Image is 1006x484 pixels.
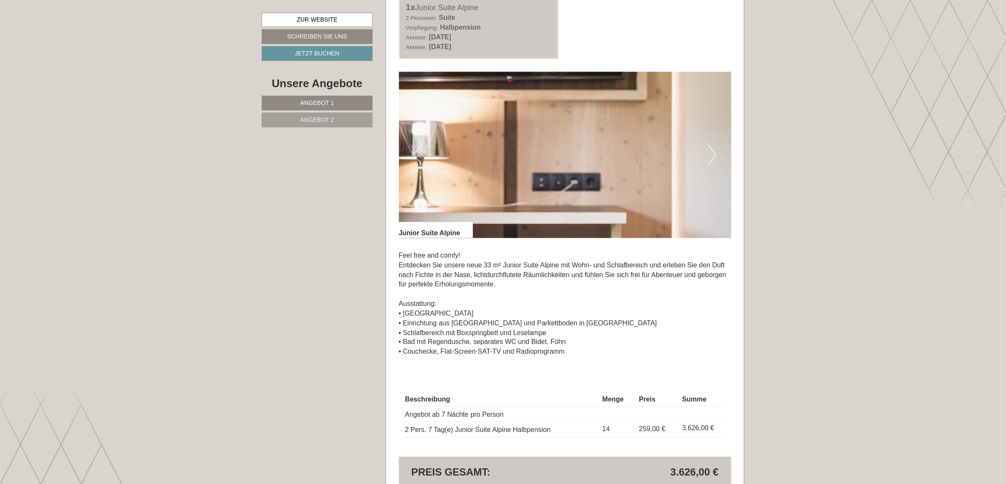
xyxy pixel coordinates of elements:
b: [DATE] [429,43,451,50]
b: Suite [439,14,455,21]
th: Beschreibung [405,393,599,407]
p: Feel free and comfy! Entdecken Sie unsere neue 33 m² Junior Suite Alpine mit Wohn- und Schlafbere... [399,251,732,357]
small: 2 Personen: [406,15,437,21]
td: Angebot ab 7 Nächte pro Person [405,407,599,422]
b: 1x [406,3,415,12]
td: 14 [599,422,636,437]
span: Angebot 2 [300,116,334,123]
small: Anreise: [406,34,427,41]
button: Previous [414,144,423,165]
span: 259,00 € [639,426,665,433]
div: Unsere Angebote [262,76,373,91]
span: Angebot 1 [300,99,334,106]
a: Jetzt buchen [262,46,373,61]
img: image [399,72,732,238]
b: [DATE] [429,33,451,41]
small: Abreise: [406,44,427,50]
button: Next [708,144,716,165]
a: Schreiben Sie uns [262,29,373,44]
div: Junior Suite Alpine [406,1,552,14]
small: Verpflegung: [406,25,438,31]
div: Preis gesamt: [405,465,565,480]
th: Summe [679,393,725,407]
a: Zur Website [262,13,373,27]
th: Menge [599,393,636,407]
span: 3.626,00 € [671,465,719,480]
b: Halbpension [440,24,481,31]
div: Junior Suite Alpine [399,222,473,238]
td: 3.626,00 € [679,422,725,437]
td: 2 Pers. 7 Tag(e) Junior Suite Alpine Halbpension [405,422,599,437]
th: Preis [636,393,679,407]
